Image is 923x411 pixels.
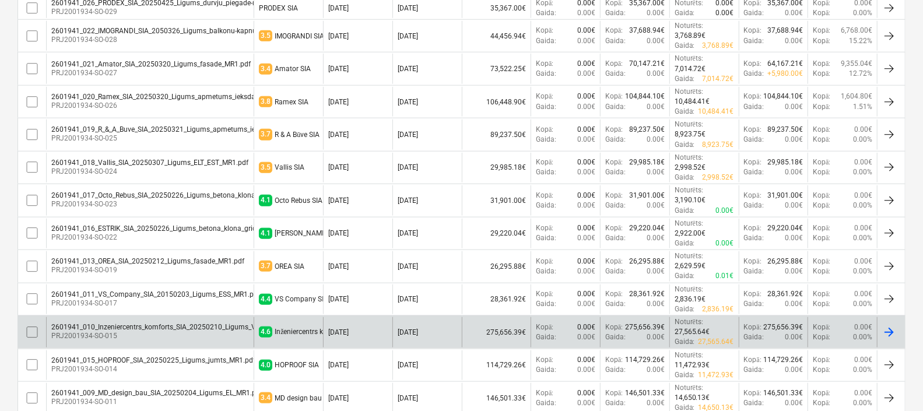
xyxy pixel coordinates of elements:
p: Gaida : [536,299,556,309]
p: Kopā : [744,157,761,167]
p: 0.00€ [577,26,595,36]
p: PRJ2001934-SO-017 [51,298,260,308]
p: Kopā : [744,125,761,135]
span: 3.5 [259,162,272,173]
p: 0.00€ [577,332,595,342]
p: 0.00€ [647,299,665,309]
p: PRJ2001934-SO-015 [51,331,322,341]
p: 0.00€ [577,92,595,101]
p: 0.00€ [577,157,595,167]
p: Kopā : [813,167,830,177]
p: 0.01€ [716,271,734,281]
p: 9,355.04€ [841,59,872,69]
p: 0.00€ [577,299,595,309]
span: 3.7 [259,129,272,140]
p: Kopā : [813,289,830,299]
p: Kopā : [536,59,553,69]
div: PRODEX SIA [259,4,298,12]
p: 0.00€ [854,191,872,201]
p: 0.00€ [785,135,803,145]
p: Kopā : [605,125,623,135]
p: Gaida : [536,233,556,243]
p: 0.00% [853,299,872,309]
p: Gaida : [605,69,626,79]
p: Kopā : [744,26,761,36]
p: 0.00€ [577,8,595,18]
p: 26,295.88€ [629,257,665,266]
div: 29,985.18€ [462,153,531,182]
p: 0.00€ [577,223,595,233]
p: Gaida : [605,233,626,243]
p: 6,768.00€ [841,26,872,36]
p: Gaida : [675,173,695,182]
p: 0.00€ [577,69,595,79]
p: 0.00€ [785,102,803,112]
p: Kopā : [813,299,830,309]
p: Gaida : [675,74,695,84]
p: Gaida : [675,206,695,216]
p: 0.00€ [785,332,803,342]
p: 0.00€ [785,201,803,210]
p: 26,295.88€ [767,257,803,266]
p: Kopā : [813,8,830,18]
p: Gaida : [536,69,556,79]
p: 7,014.72€ [703,74,734,84]
div: [DATE] [398,131,418,139]
p: 0.00€ [647,102,665,112]
p: Kopā : [744,223,761,233]
p: 27,565.64€ [675,327,710,337]
div: 2601941_018_Vallis_SIA_20250307_Ligums_ELT_EST_MR1.pdf [51,159,248,167]
p: 10,484.41€ [699,107,734,117]
span: 4.1 [259,195,272,206]
div: IMOGRANDI SIA [275,32,324,40]
p: 0.00€ [577,102,595,112]
p: Kopā : [536,125,553,135]
div: [DATE] [398,98,418,106]
p: Gaida : [675,337,695,347]
p: 31,901.00€ [629,191,665,201]
p: 0.00€ [577,257,595,266]
div: 106,448.90€ [462,87,531,117]
div: 2601941_021_Amator_SIA_20250320_Ligums_fasade_MR1.pdf [51,60,251,68]
p: 0.00€ [577,191,595,201]
div: [DATE] [328,295,349,303]
p: Kopā : [813,69,830,79]
div: 44,456.94€ [462,21,531,51]
p: 0.00€ [577,322,595,332]
p: 0.00€ [854,157,872,167]
p: Gaida : [536,36,556,46]
p: Kopā : [605,289,623,299]
p: 0.00€ [785,299,803,309]
p: 29,985.18€ [767,157,803,167]
span: 3.4 [259,64,272,75]
p: 1.51% [853,102,872,112]
div: 114,729.26€ [462,350,531,380]
p: 0.00€ [854,289,872,299]
div: R & A Būve SIA [275,131,320,139]
p: PRJ2001934-SO-027 [51,68,251,78]
p: 0.00€ [577,233,595,243]
p: 2,922.00€ [675,229,706,238]
p: 275,656.39€ [625,322,665,332]
p: Kopā : [536,289,553,299]
p: 0.00€ [647,266,665,276]
p: Kopā : [744,59,761,69]
p: Noturēts : [675,54,703,64]
div: 31,901.00€ [462,185,531,215]
div: 2601941_017_Octo_Rebus_SIA_20250226_Ligums_betona_klona_gridas_MR1.pdf [51,191,307,199]
p: Kopā : [605,191,623,201]
p: 0.00% [853,201,872,210]
div: 2601941_022_IMOGRANDI_SIA_2050326_Ligums_balkonu-kapnu_margas_MR1.pdf [51,27,313,35]
p: Gaida : [744,102,764,112]
iframe: Chat Widget [865,355,923,411]
p: 89,237.50€ [767,125,803,135]
p: Kopā : [813,102,830,112]
div: [DATE] [328,196,349,205]
div: [DATE] [328,131,349,139]
p: 27,565.64€ [699,337,734,347]
p: Gaida : [675,304,695,314]
p: 0.00€ [854,322,872,332]
p: Kopā : [813,135,830,145]
p: Gaida : [744,135,764,145]
p: Kopā : [744,289,761,299]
